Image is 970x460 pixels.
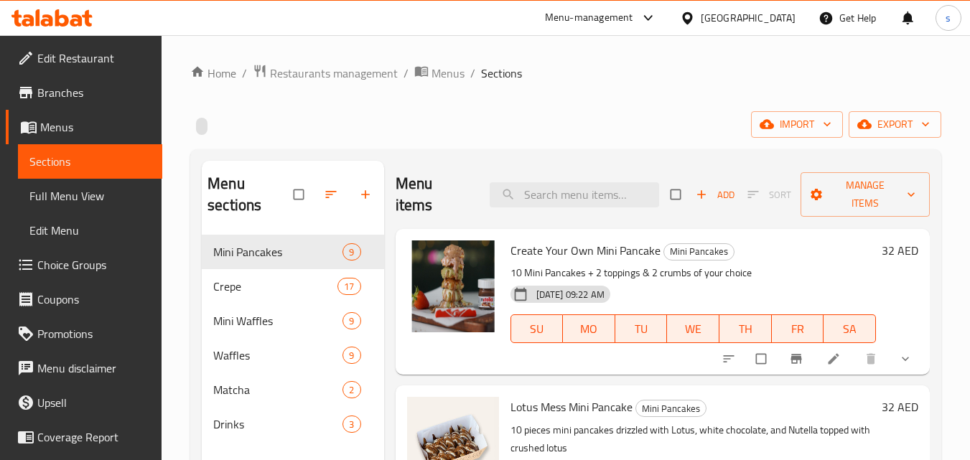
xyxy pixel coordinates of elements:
span: Edit Menu [29,222,151,239]
a: Branches [6,75,162,110]
a: Coupons [6,282,162,316]
a: Promotions [6,316,162,351]
span: SU [517,319,558,339]
span: Upsell [37,394,151,411]
span: Mini Pancakes [636,400,706,417]
span: export [860,116,930,133]
div: Mini Pancakes [663,243,735,260]
div: items [337,278,360,295]
span: Coverage Report [37,428,151,446]
div: Mini Pancakes [635,400,706,417]
span: Full Menu View [29,187,151,205]
div: Mini Waffles9 [202,304,383,338]
div: [GEOGRAPHIC_DATA] [701,10,796,26]
div: Waffles9 [202,338,383,372]
a: Menus [6,110,162,144]
span: TH [725,319,766,339]
button: show more [890,343,924,375]
span: Menus [40,118,151,136]
button: import [751,111,843,138]
span: Menu disclaimer [37,360,151,377]
span: TU [621,319,662,339]
span: Sections [481,65,522,82]
span: Create Your Own Mini Pancake [510,240,661,261]
span: Crepe [213,278,337,295]
span: 2 [343,383,360,397]
a: Restaurants management [253,64,398,83]
button: SU [510,314,564,343]
div: items [342,312,360,329]
span: Menus [432,65,465,82]
span: WE [673,319,714,339]
span: Choice Groups [37,256,151,273]
span: 17 [338,280,360,294]
span: SA [829,319,870,339]
img: Create Your Own Mini Pancake [407,240,499,332]
h2: Menu items [396,173,473,216]
span: MO [569,319,610,339]
span: FR [778,319,819,339]
div: items [342,416,360,433]
span: Mini Pancakes [213,243,342,260]
span: Sections [29,153,151,170]
button: Manage items [801,172,930,217]
span: Sort sections [315,179,350,210]
button: sort-choices [713,343,747,375]
input: search [490,182,659,207]
button: Add section [350,179,384,210]
button: FR [772,314,824,343]
h6: 32 AED [882,240,918,260]
span: Select section first [738,184,801,206]
button: Add [692,184,738,206]
h6: 32 AED [882,397,918,417]
a: Menus [414,64,465,83]
div: Mini Pancakes9 [202,235,383,269]
span: Coupons [37,291,151,308]
a: Menu disclaimer [6,351,162,385]
a: Edit menu item [826,352,844,366]
span: Promotions [37,325,151,342]
span: Edit Restaurant [37,50,151,67]
span: Restaurants management [270,65,398,82]
span: 9 [343,349,360,362]
a: Edit Menu [18,213,162,248]
button: TH [719,314,772,343]
span: Mini Waffles [213,312,342,329]
span: Select section [662,181,692,208]
svg: Show Choices [898,352,913,366]
span: 3 [343,418,360,431]
p: 10 Mini Pancakes + 2 toppings & 2 crumbs of your choice [510,264,876,282]
div: items [342,347,360,364]
a: Full Menu View [18,179,162,213]
button: SA [824,314,876,343]
span: Mini Pancakes [664,243,734,260]
li: / [404,65,409,82]
span: Select to update [747,345,778,372]
a: Choice Groups [6,248,162,282]
span: Matcha [213,381,342,398]
a: Sections [18,144,162,179]
span: s [946,10,951,26]
span: 9 [343,245,360,259]
span: Waffles [213,347,342,364]
li: / [242,65,247,82]
span: Lotus Mess Mini Pancake [510,396,633,418]
a: Edit Restaurant [6,41,162,75]
span: Select all sections [285,181,315,208]
button: export [849,111,941,138]
nav: Menu sections [202,229,383,447]
span: [DATE] 09:22 AM [531,288,610,301]
h2: Menu sections [207,173,293,216]
div: items [342,243,360,260]
a: Coverage Report [6,420,162,454]
span: Branches [37,84,151,101]
li: / [470,65,475,82]
div: items [342,381,360,398]
span: Manage items [812,177,918,212]
div: Crepe17 [202,269,383,304]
